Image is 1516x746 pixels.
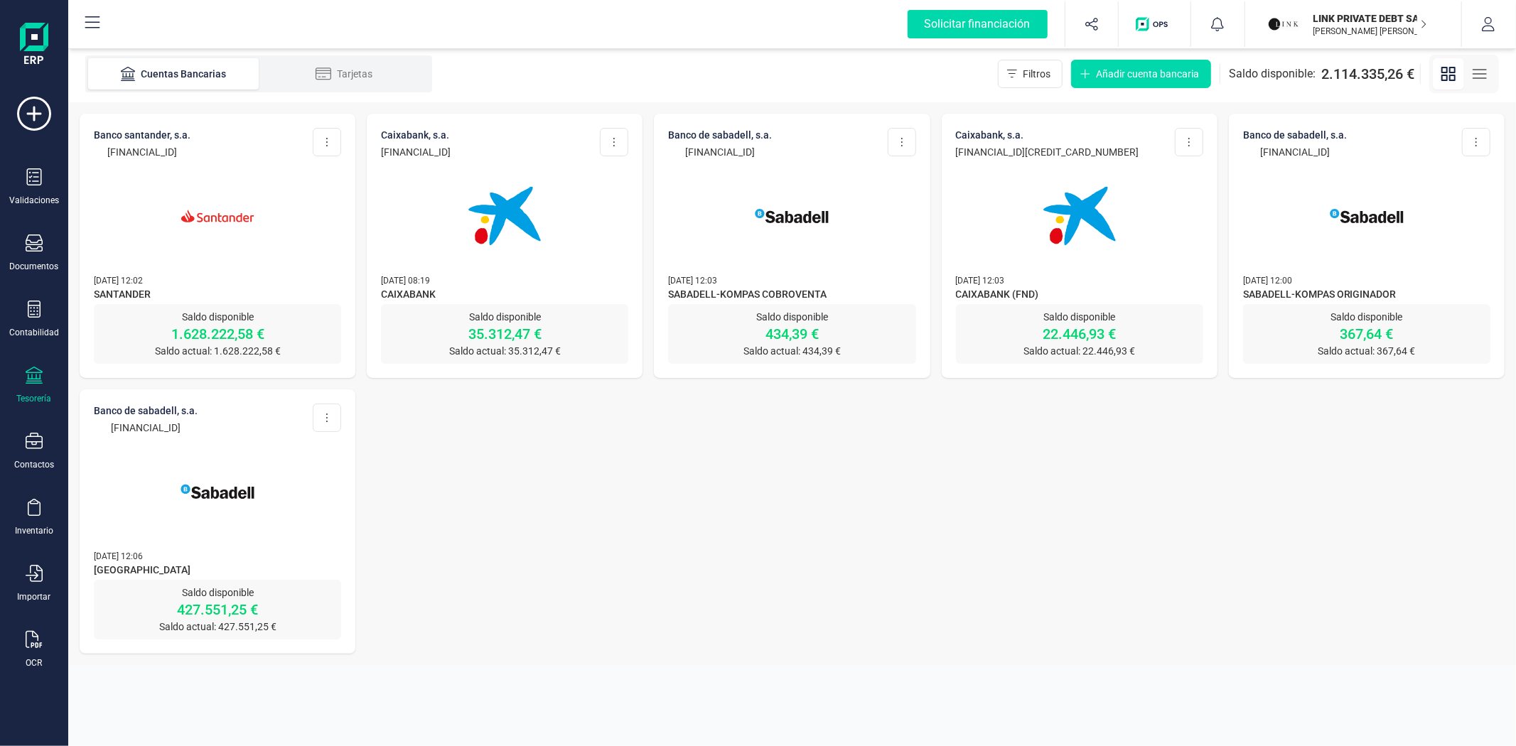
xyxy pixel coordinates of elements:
img: Logo de OPS [1136,17,1173,31]
p: Saldo actual: 427.551,25 € [94,620,341,634]
span: [DATE] 12:00 [1243,276,1292,286]
p: [FINANCIAL_ID] [668,145,772,159]
span: 2.114.335,26 € [1321,64,1414,84]
img: Logo Finanedi [20,23,48,68]
p: Saldo actual: 22.446,93 € [956,344,1203,358]
span: SANTANDER [94,287,341,304]
div: Contabilidad [9,327,59,338]
img: LI [1268,9,1299,40]
p: 367,64 € [1243,324,1490,344]
p: 1.628.222,58 € [94,324,341,344]
p: CAIXABANK, S.A. [956,128,1139,142]
p: Saldo disponible [956,310,1203,324]
p: CAIXABANK, S.A. [381,128,451,142]
span: Añadir cuenta bancaria [1096,67,1199,81]
div: Cuentas Bancarias [117,67,230,81]
p: Saldo disponible [381,310,628,324]
span: CAIXABANK [381,287,628,304]
p: 434,39 € [668,324,915,344]
span: SABADELL-KOMPAS COBROVENTA [668,287,915,304]
span: Saldo disponible: [1229,65,1316,82]
p: Saldo actual: 35.312,47 € [381,344,628,358]
span: Filtros [1023,67,1050,81]
p: [FINANCIAL_ID] [94,421,198,435]
button: Añadir cuenta bancaria [1071,60,1211,88]
button: Solicitar financiación [891,1,1065,47]
span: [DATE] 12:03 [668,276,717,286]
div: Tarjetas [287,67,401,81]
div: Solicitar financiación [908,10,1048,38]
p: [FINANCIAL_ID] [381,145,451,159]
p: 427.551,25 € [94,600,341,620]
p: Saldo actual: 1.628.222,58 € [94,344,341,358]
div: Tesorería [17,393,52,404]
p: BANCO SANTANDER, S.A. [94,128,190,142]
p: 35.312,47 € [381,324,628,344]
p: [FINANCIAL_ID] [94,145,190,159]
p: Saldo disponible [94,585,341,600]
p: [FINANCIAL_ID] [1243,145,1347,159]
p: Saldo disponible [94,310,341,324]
span: [DATE] 08:19 [381,276,430,286]
div: Importar [18,591,51,602]
p: Saldo actual: 434,39 € [668,344,915,358]
p: Saldo actual: 367,64 € [1243,344,1490,358]
p: LINK PRIVATE DEBT SA [1313,11,1427,26]
div: Inventario [15,525,53,536]
p: BANCO DE SABADELL, S.A. [1243,128,1347,142]
p: Saldo disponible [668,310,915,324]
p: BANCO DE SABADELL, S.A. [94,404,198,418]
p: [PERSON_NAME] [PERSON_NAME] [1313,26,1427,37]
div: Documentos [10,261,59,272]
p: 22.446,93 € [956,324,1203,344]
span: [GEOGRAPHIC_DATA] [94,563,341,580]
button: Logo de OPS [1127,1,1182,47]
p: BANCO DE SABADELL, S.A. [668,128,772,142]
div: Validaciones [9,195,59,206]
span: [DATE] 12:06 [94,551,143,561]
p: [FINANCIAL_ID][CREDIT_CARD_NUMBER] [956,145,1139,159]
span: [DATE] 12:03 [956,276,1005,286]
span: SABADELL-KOMPAS ORIGINADOR [1243,287,1490,304]
span: [DATE] 12:02 [94,276,143,286]
span: CAIXABANK (FND) [956,287,1203,304]
button: LILINK PRIVATE DEBT SA[PERSON_NAME] [PERSON_NAME] [1262,1,1444,47]
div: Contactos [14,459,54,470]
div: OCR [26,657,43,669]
button: Filtros [998,60,1063,88]
p: Saldo disponible [1243,310,1490,324]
